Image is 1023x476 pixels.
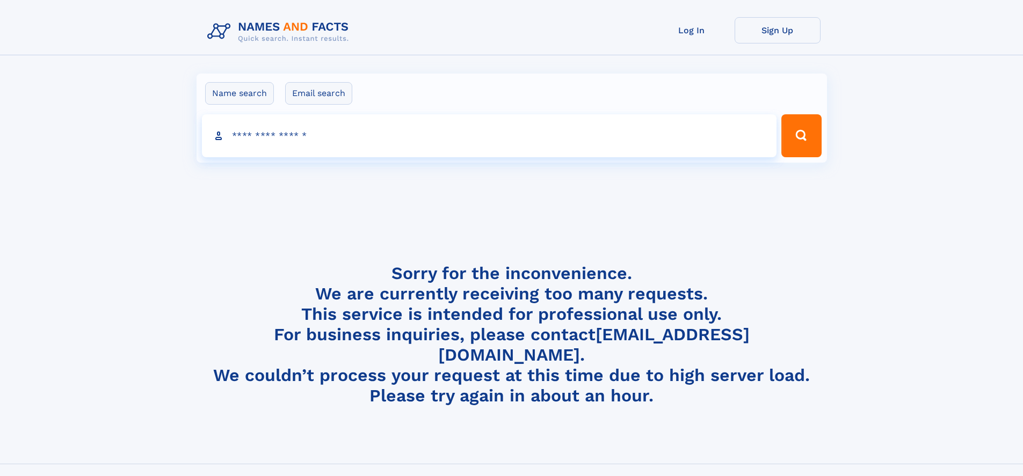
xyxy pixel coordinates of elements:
[285,82,352,105] label: Email search
[649,17,735,43] a: Log In
[205,82,274,105] label: Name search
[735,17,821,43] a: Sign Up
[202,114,777,157] input: search input
[438,324,750,365] a: [EMAIL_ADDRESS][DOMAIN_NAME]
[781,114,821,157] button: Search Button
[203,17,358,46] img: Logo Names and Facts
[203,263,821,406] h4: Sorry for the inconvenience. We are currently receiving too many requests. This service is intend...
